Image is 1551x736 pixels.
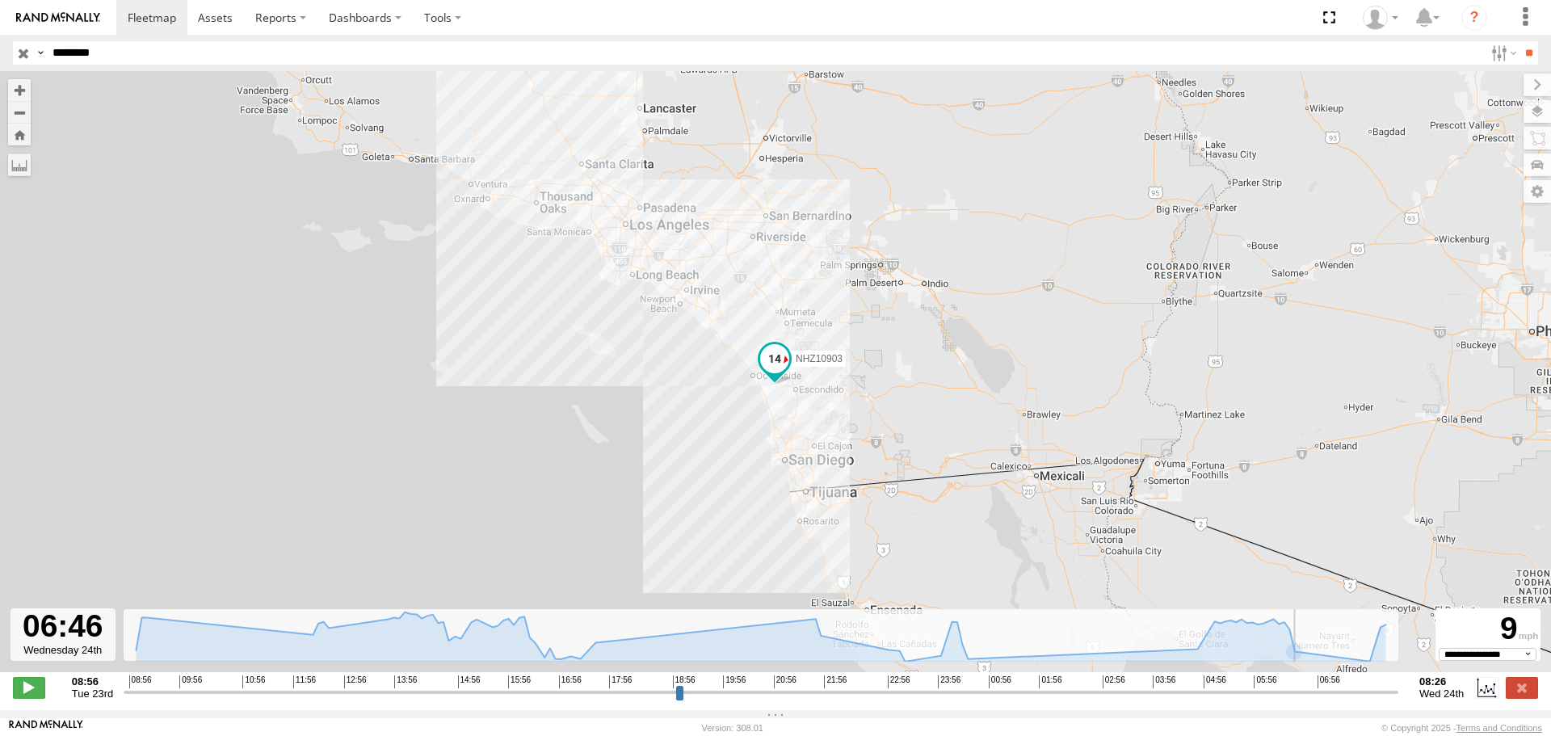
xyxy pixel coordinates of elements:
[8,79,31,101] button: Zoom in
[1419,688,1464,700] span: Wed 24th Sep 2025
[989,675,1011,688] span: 00:56
[1381,723,1542,733] div: © Copyright 2025 -
[8,154,31,176] label: Measure
[1153,675,1175,688] span: 03:56
[1419,675,1464,688] strong: 08:26
[1318,675,1340,688] span: 06:56
[1357,6,1404,30] div: Zulema McIntosch
[1456,723,1542,733] a: Terms and Conditions
[34,41,47,65] label: Search Query
[394,675,417,688] span: 13:56
[1461,5,1487,31] i: ?
[796,352,843,364] span: NHZ10903
[673,675,696,688] span: 18:56
[774,675,797,688] span: 20:56
[13,677,45,698] label: Play/Stop
[1438,611,1538,648] div: 9
[458,675,481,688] span: 14:56
[179,675,202,688] span: 09:56
[344,675,367,688] span: 12:56
[1506,677,1538,698] label: Close
[723,675,746,688] span: 19:56
[702,723,763,733] div: Version: 308.01
[8,124,31,145] button: Zoom Home
[1103,675,1125,688] span: 02:56
[888,675,910,688] span: 22:56
[72,675,113,688] strong: 08:56
[9,720,83,736] a: Visit our Website
[1204,675,1226,688] span: 04:56
[242,675,265,688] span: 10:56
[1524,180,1551,203] label: Map Settings
[1485,41,1519,65] label: Search Filter Options
[16,12,100,23] img: rand-logo.svg
[1039,675,1061,688] span: 01:56
[129,675,152,688] span: 08:56
[8,101,31,124] button: Zoom out
[559,675,582,688] span: 16:56
[609,675,632,688] span: 17:56
[72,688,113,700] span: Tue 23rd Sep 2025
[938,675,960,688] span: 23:56
[824,675,847,688] span: 21:56
[508,675,531,688] span: 15:56
[1254,675,1276,688] span: 05:56
[293,675,316,688] span: 11:56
